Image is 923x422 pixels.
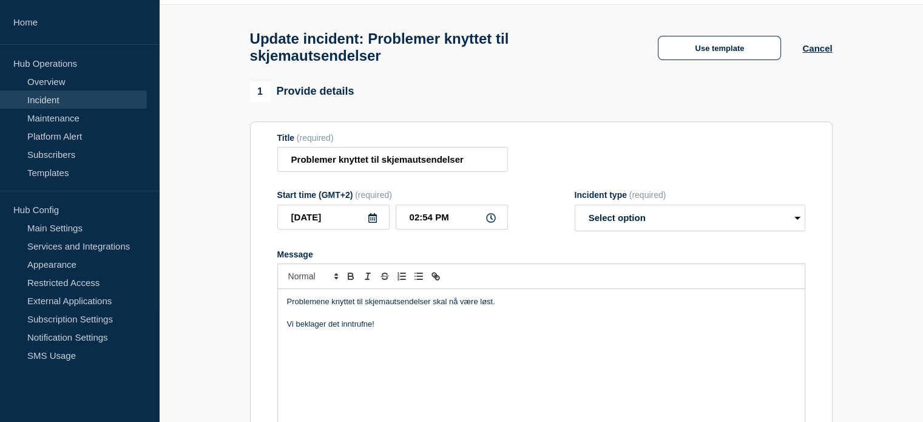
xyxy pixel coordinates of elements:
[250,81,354,102] div: Provide details
[396,205,508,230] input: HH:MM A
[342,269,359,284] button: Toggle bold text
[410,269,427,284] button: Toggle bulleted list
[575,205,805,231] select: Incident type
[376,269,393,284] button: Toggle strikethrough text
[575,190,805,200] div: Incident type
[277,147,508,172] input: Title
[277,190,508,200] div: Start time (GMT+2)
[250,30,637,64] h1: Update incident: Problemer knyttet til skjemautsendelser
[287,319,796,330] p: Vi beklager det inntrufne!
[283,269,342,284] span: Font size
[355,190,392,200] span: (required)
[250,81,271,102] span: 1
[393,269,410,284] button: Toggle ordered list
[287,296,796,307] p: Problemene knyttet til skjemautsendelser skal nå være løst.
[658,36,781,60] button: Use template
[427,269,444,284] button: Toggle link
[802,43,832,53] button: Cancel
[277,205,390,230] input: YYYY-MM-DD
[277,133,508,143] div: Title
[629,190,666,200] span: (required)
[297,133,334,143] span: (required)
[359,269,376,284] button: Toggle italic text
[277,250,805,259] div: Message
